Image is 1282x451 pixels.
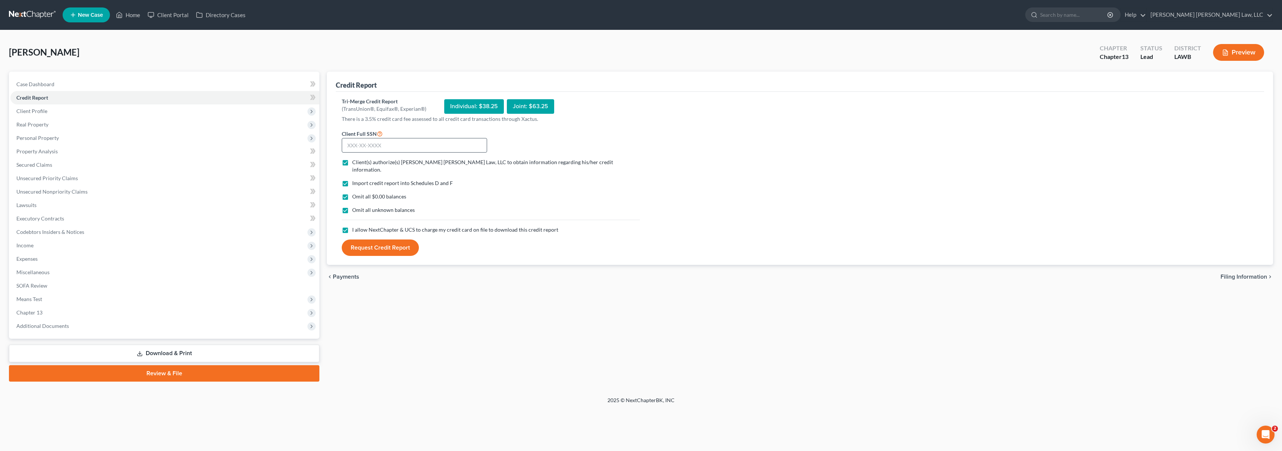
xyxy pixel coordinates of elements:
[507,99,554,114] div: Joint: $63.25
[1174,44,1201,53] div: District
[333,274,359,280] span: Payments
[144,8,192,22] a: Client Portal
[16,148,58,154] span: Property Analysis
[9,365,319,382] a: Review & File
[1040,8,1108,22] input: Search by name...
[16,229,84,235] span: Codebtors Insiders & Notices
[16,135,59,141] span: Personal Property
[1213,44,1264,61] button: Preview
[9,345,319,362] a: Download & Print
[342,98,426,105] div: Tri-Merge Credit Report
[10,158,319,172] a: Secured Claims
[429,397,853,410] div: 2025 © NextChapterBK, INC
[1174,53,1201,61] div: LAWB
[10,212,319,225] a: Executory Contracts
[342,105,426,113] div: (TransUnion®, Equifax®, Experian®)
[1100,44,1128,53] div: Chapter
[342,138,487,153] input: XXX-XX-XXXX
[16,256,38,262] span: Expenses
[1140,44,1162,53] div: Status
[16,162,52,168] span: Secured Claims
[1221,274,1273,280] button: Filing Information chevron_right
[10,185,319,198] a: Unsecured Nonpriority Claims
[1122,53,1128,60] span: 13
[112,8,144,22] a: Home
[9,47,79,57] span: [PERSON_NAME]
[10,91,319,104] a: Credit Report
[352,207,415,213] span: Omit all unknown balances
[327,274,333,280] i: chevron_left
[16,94,48,101] span: Credit Report
[16,215,64,222] span: Executory Contracts
[16,269,50,275] span: Miscellaneous
[1140,53,1162,61] div: Lead
[342,131,377,137] span: Client Full SSN
[16,282,47,289] span: SOFA Review
[16,202,37,208] span: Lawsuits
[1267,274,1273,280] i: chevron_right
[10,172,319,185] a: Unsecured Priority Claims
[336,81,377,90] div: Credit Report
[10,198,319,212] a: Lawsuits
[10,279,319,292] a: SOFA Review
[16,242,34,248] span: Income
[192,8,249,22] a: Directory Cases
[16,108,47,114] span: Client Profile
[352,180,453,186] span: Import credit report into Schedules D and F
[10,145,319,158] a: Property Analysis
[1272,426,1278,432] span: 2
[327,274,359,280] button: chevron_left Payments
[352,159,613,173] span: Client(s) authorize(s) [PERSON_NAME] [PERSON_NAME] Law, LLC to obtain information regarding his/h...
[10,78,319,91] a: Case Dashboard
[1121,8,1146,22] a: Help
[16,296,42,302] span: Means Test
[352,193,406,200] span: Omit all $0.00 balances
[16,323,69,329] span: Additional Documents
[78,12,103,18] span: New Case
[342,239,419,256] button: Request Credit Report
[444,99,504,114] div: Individual: $38.25
[342,115,640,123] p: There is a 3.5% credit card fee assessed to all credit card transactions through Xactus.
[1100,53,1128,61] div: Chapter
[352,226,558,233] span: I allow NextChapter & UCS to charge my credit card on file to download this credit report
[16,121,48,128] span: Real Property
[1147,8,1273,22] a: [PERSON_NAME] [PERSON_NAME] Law, LLC
[16,81,54,87] span: Case Dashboard
[1257,426,1275,444] iframe: Intercom live chat
[1221,274,1267,280] span: Filing Information
[16,309,42,316] span: Chapter 13
[16,175,78,181] span: Unsecured Priority Claims
[16,188,88,195] span: Unsecured Nonpriority Claims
